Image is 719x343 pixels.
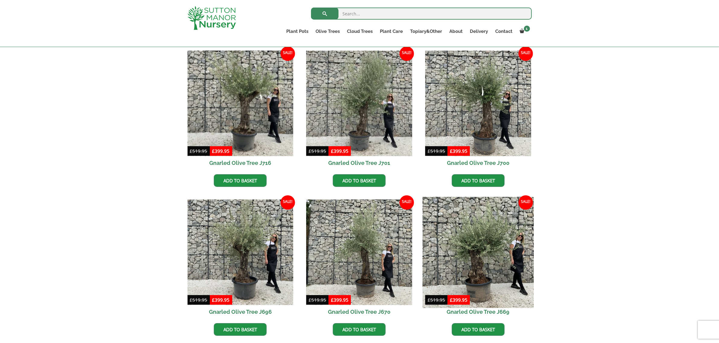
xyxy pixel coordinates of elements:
[450,297,467,303] bdi: 399.95
[212,297,215,303] span: £
[188,305,294,319] h2: Gnarled Olive Tree J696
[309,148,311,154] span: £
[518,46,533,61] span: Sale!
[212,148,215,154] span: £
[450,148,467,154] bdi: 399.95
[452,174,505,187] a: Add to basket: “Gnarled Olive Tree J700”
[343,27,377,36] a: Cloud Trees
[518,195,533,210] span: Sale!
[306,156,412,170] h2: Gnarled Olive Tree J701
[190,148,193,154] span: £
[428,297,445,303] bdi: 519.95
[400,195,414,210] span: Sale!
[306,51,412,170] a: Sale! Gnarled Olive Tree J701
[331,148,348,154] bdi: 399.95
[331,148,334,154] span: £
[312,27,343,36] a: Olive Trees
[306,200,412,319] a: Sale! Gnarled Olive Tree J670
[306,200,412,305] img: Gnarled Olive Tree J670
[212,297,230,303] bdi: 399.95
[190,297,193,303] span: £
[214,174,267,187] a: Add to basket: “Gnarled Olive Tree J716”
[188,156,294,170] h2: Gnarled Olive Tree J716
[281,195,295,210] span: Sale!
[309,297,311,303] span: £
[188,200,294,305] img: Gnarled Olive Tree J696
[422,197,534,308] img: Gnarled Olive Tree J669
[425,305,531,319] h2: Gnarled Olive Tree J669
[450,297,453,303] span: £
[306,305,412,319] h2: Gnarled Olive Tree J670
[425,156,531,170] h2: Gnarled Olive Tree J700
[333,323,386,336] a: Add to basket: “Gnarled Olive Tree J670”
[516,27,532,36] a: 1
[446,27,467,36] a: About
[281,46,295,61] span: Sale!
[428,148,430,154] span: £
[214,323,267,336] a: Add to basket: “Gnarled Olive Tree J696”
[188,51,294,170] a: Sale! Gnarled Olive Tree J716
[492,27,516,36] a: Contact
[333,174,386,187] a: Add to basket: “Gnarled Olive Tree J701”
[188,51,294,156] img: Gnarled Olive Tree J716
[306,51,412,156] img: Gnarled Olive Tree J701
[331,297,348,303] bdi: 399.95
[467,27,492,36] a: Delivery
[425,51,531,170] a: Sale! Gnarled Olive Tree J700
[450,148,453,154] span: £
[407,27,446,36] a: Topiary&Other
[309,148,326,154] bdi: 519.95
[400,46,414,61] span: Sale!
[190,297,207,303] bdi: 519.95
[524,26,530,32] span: 1
[377,27,407,36] a: Plant Care
[311,8,532,20] input: Search...
[452,323,505,336] a: Add to basket: “Gnarled Olive Tree J669”
[188,200,294,319] a: Sale! Gnarled Olive Tree J696
[212,148,230,154] bdi: 399.95
[425,51,531,156] img: Gnarled Olive Tree J700
[425,200,531,319] a: Sale! Gnarled Olive Tree J669
[283,27,312,36] a: Plant Pots
[428,297,430,303] span: £
[428,148,445,154] bdi: 519.95
[309,297,326,303] bdi: 519.95
[190,148,207,154] bdi: 519.95
[188,6,236,30] img: logo
[331,297,334,303] span: £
